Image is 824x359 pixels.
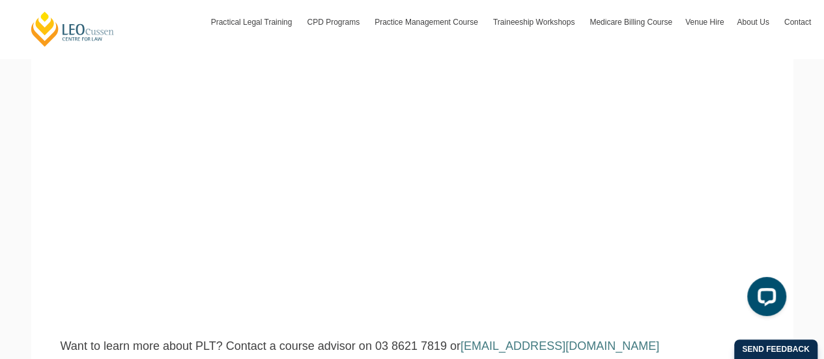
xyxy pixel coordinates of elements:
iframe: LiveChat chat widget [737,272,791,326]
a: Practice Management Course [368,3,487,41]
a: Medicare Billing Course [583,3,679,41]
a: Contact [778,3,817,41]
a: [PERSON_NAME] Centre for Law [29,10,116,48]
a: Venue Hire [679,3,730,41]
p: Want to learn more about PLT? Contact a course advisor on 03 8621 7819 or [61,339,764,354]
a: [EMAIL_ADDRESS][DOMAIN_NAME] [461,339,659,352]
a: Traineeship Workshops [487,3,583,41]
a: About Us [730,3,777,41]
a: Practical Legal Training [205,3,301,41]
a: CPD Programs [300,3,368,41]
